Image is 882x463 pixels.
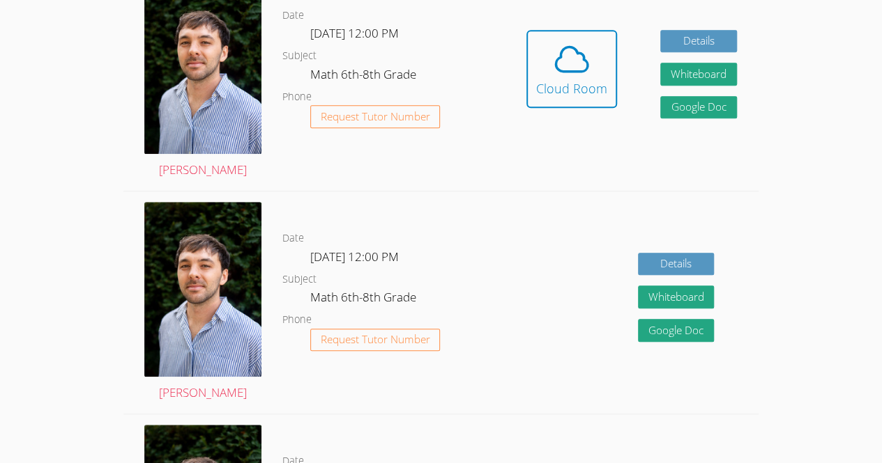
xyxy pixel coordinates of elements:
[144,202,261,377] img: profile.jpg
[321,111,430,122] span: Request Tutor Number
[321,334,430,345] span: Request Tutor Number
[660,30,737,53] a: Details
[638,319,715,342] a: Google Doc
[638,253,715,276] a: Details
[144,202,261,403] a: [PERSON_NAME]
[282,311,312,329] dt: Phone
[282,7,304,24] dt: Date
[282,230,304,247] dt: Date
[310,65,419,88] dd: Math 6th-8th Grade
[282,88,312,106] dt: Phone
[282,271,317,288] dt: Subject
[526,30,617,108] button: Cloud Room
[638,285,715,308] button: Whiteboard
[310,249,399,265] span: [DATE] 12:00 PM
[536,79,607,98] div: Cloud Room
[660,63,737,86] button: Whiteboard
[310,288,419,311] dd: Math 6th-8th Grade
[660,96,737,119] a: Google Doc
[310,329,441,352] button: Request Tutor Number
[310,105,441,128] button: Request Tutor Number
[282,47,317,65] dt: Subject
[310,25,399,41] span: [DATE] 12:00 PM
